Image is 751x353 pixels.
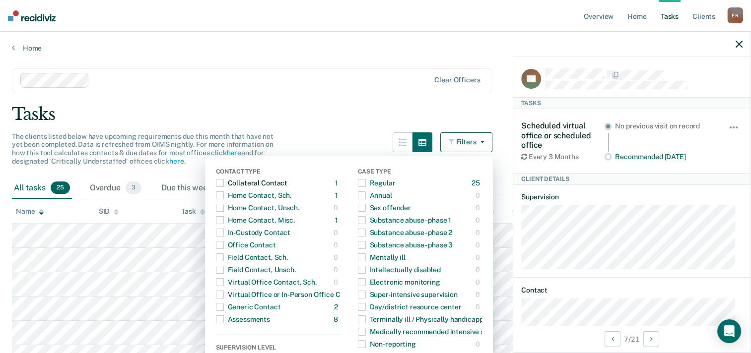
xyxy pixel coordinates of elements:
div: Scheduled virtual office or scheduled office [521,121,604,150]
div: 0 [476,237,482,253]
div: Tasks [513,97,751,109]
div: 0 [334,200,340,216]
div: E R [727,7,743,23]
div: 0 [334,274,340,290]
div: 0 [334,249,340,265]
span: 3 [126,181,141,194]
button: Previous Client [605,331,620,347]
dt: Supervision [521,193,743,201]
div: 0 [334,225,340,240]
div: Case Type [358,168,482,177]
a: Home [12,44,739,53]
div: Substance abuse - phase 3 [358,237,453,253]
div: Client Details [513,173,751,185]
div: Assessments [216,311,270,327]
div: SID [99,207,119,216]
div: Substance abuse - phase 2 [358,225,453,240]
div: 0 [476,249,482,265]
div: Due this week [159,177,234,199]
div: Home Contact, Sch. [216,187,291,203]
div: Non-reporting [358,336,416,352]
div: Office Contact [216,237,276,253]
div: 0 [334,262,340,278]
img: Recidiviz [8,10,56,21]
div: Virtual Office Contact, Sch. [216,274,317,290]
dt: Contact [521,286,743,294]
div: Overdue [88,177,143,199]
div: Clear officers [434,76,480,84]
div: 0 [476,187,482,203]
div: Tasks [12,104,739,124]
div: Open Intercom Messenger [717,319,741,343]
div: Sex offender [358,200,411,216]
span: The clients listed below have upcoming requirements due this month that have not yet been complet... [12,132,273,165]
a: here [226,149,241,157]
div: 2 [334,299,340,315]
div: 0 [476,336,482,352]
div: Substance abuse - phase 1 [358,212,452,228]
span: 25 [51,181,70,194]
div: 0 [476,299,482,315]
div: 0 [476,225,482,240]
div: Field Contact, Sch. [216,249,288,265]
div: 1 [335,187,340,203]
div: 25 [472,175,482,191]
div: 0 [476,200,482,216]
div: Regular [358,175,396,191]
div: Every 3 Months [521,153,604,161]
div: 8 [334,311,340,327]
button: Filters [440,132,493,152]
div: 1 [335,212,340,228]
div: 0 [334,237,340,253]
div: Annual [358,187,392,203]
div: Collateral Contact [216,175,287,191]
div: 0 [476,262,482,278]
div: Virtual Office or In-Person Office Contact [216,287,362,302]
div: Contact Type [216,168,340,177]
div: Day/district resource center [358,299,462,315]
div: Terminally ill / Physically handicapped [358,311,491,327]
div: 0 [476,212,482,228]
div: 7 / 21 [513,326,751,352]
div: Case Type [512,207,554,216]
div: Medically recommended intensive supervision [358,324,517,340]
div: 1 [335,175,340,191]
div: Task [181,207,205,216]
div: Generic Contact [216,299,281,315]
div: Name [16,207,44,216]
div: Home Contact, Misc. [216,212,295,228]
div: Intellectually disabled [358,262,441,278]
div: All tasks [12,177,72,199]
button: Next Client [643,331,659,347]
div: Supervision Level [216,344,340,353]
div: No previous visit on record [615,122,715,130]
div: 0 [476,274,482,290]
div: Field Contact, Unsch. [216,262,296,278]
div: Recommended [DATE] [615,153,715,161]
a: here [169,157,184,165]
div: In-Custody Contact [216,225,290,240]
div: Electronic monitoring [358,274,440,290]
div: Mentally ill [358,249,406,265]
div: Home Contact, Unsch. [216,200,299,216]
div: Super-intensive supervision [358,287,458,302]
div: 0 [476,287,482,302]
